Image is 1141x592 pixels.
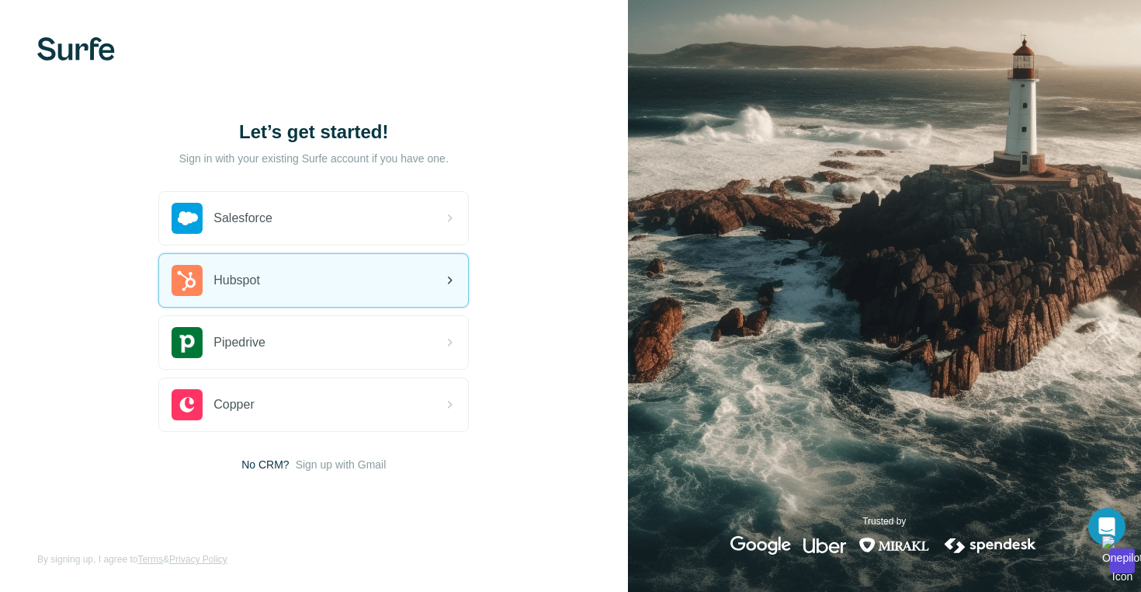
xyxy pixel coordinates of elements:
[158,120,469,145] h1: Let’s get started!
[213,395,254,414] span: Copper
[858,536,930,555] img: mirakl's logo
[169,554,227,565] a: Privacy Policy
[213,333,265,352] span: Pipedrive
[213,209,272,228] span: Salesforce
[172,203,203,234] img: salesforce's logo
[213,271,260,290] span: Hubspot
[803,536,846,555] img: uber's logo
[942,536,1039,555] img: spendesk's logo
[179,151,449,166] p: Sign in with your existing Surfe account if you have one.
[172,327,203,358] img: pipedrive's logo
[37,552,227,566] span: By signing up, I agree to &
[37,37,115,61] img: Surfe's logo
[241,457,289,472] span: No CRM?
[172,389,203,420] img: copper's logo
[730,536,791,555] img: google's logo
[1088,508,1125,545] div: Ouvrir le Messenger Intercom
[137,554,163,565] a: Terms
[172,265,203,296] img: hubspot's logo
[862,514,906,528] p: Trusted by
[296,457,387,472] button: Sign up with Gmail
